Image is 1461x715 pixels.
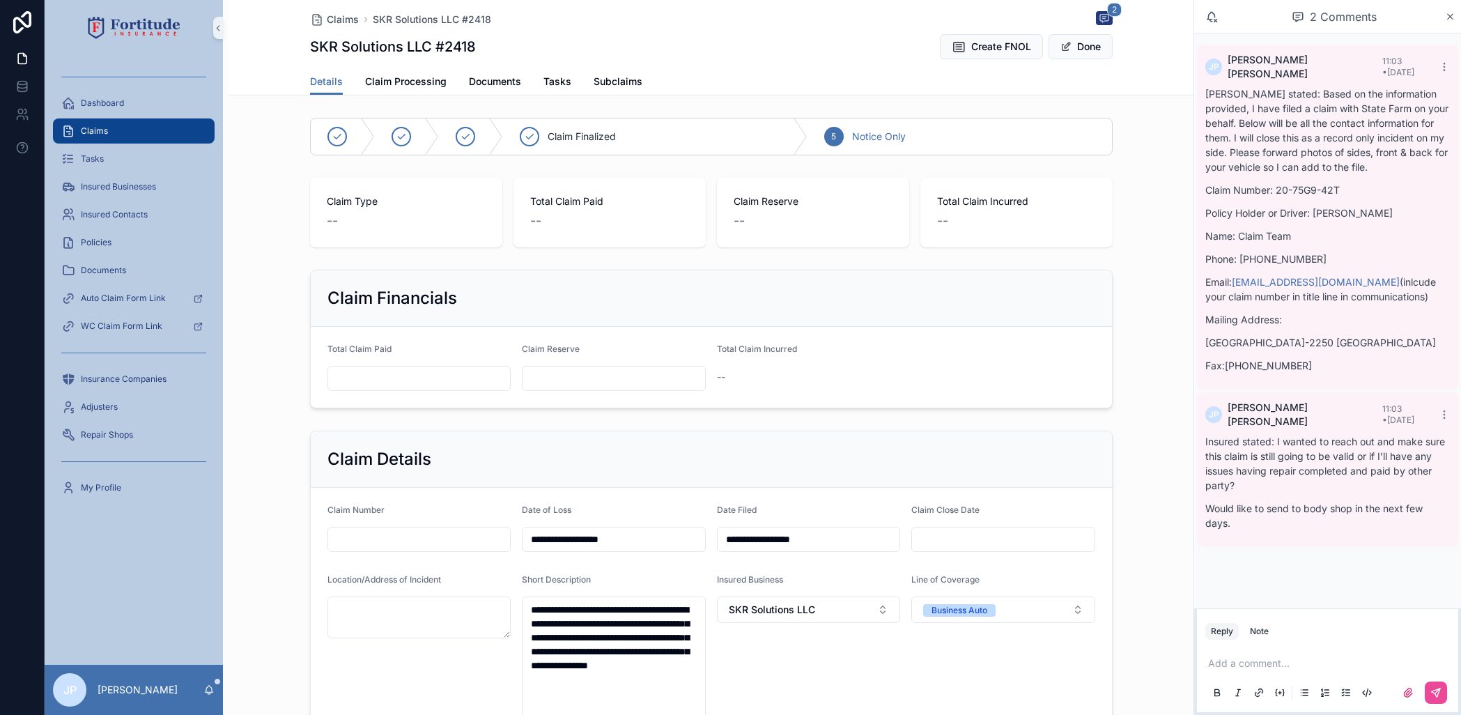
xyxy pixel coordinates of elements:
span: Line of Coverage [911,574,980,585]
span: 11:03 • [DATE] [1382,403,1414,425]
a: Claims [53,118,215,144]
div: Business Auto [932,604,987,617]
a: Documents [53,258,215,283]
p: [PERSON_NAME] [98,683,178,697]
span: Insured Contacts [81,209,148,220]
span: Auto Claim Form Link [81,293,166,304]
a: Claims [310,13,359,26]
span: 11:03 • [DATE] [1382,56,1414,77]
a: Insured Businesses [53,174,215,199]
span: My Profile [81,482,121,493]
span: -- [937,211,948,231]
div: Note [1250,626,1269,637]
span: Total Claim Incurred [717,344,797,354]
span: Claim Finalized [548,130,616,144]
span: Documents [81,265,126,276]
a: Insurance Companies [53,367,215,392]
button: Select Button [717,597,901,623]
h1: SKR Solutions LLC #2418 [310,37,476,56]
span: WC Claim Form Link [81,321,162,332]
span: 2 [1107,3,1122,17]
span: JP [1209,409,1219,420]
a: [EMAIL_ADDRESS][DOMAIN_NAME] [1232,276,1400,288]
a: Policies [53,230,215,255]
img: App logo [88,17,180,39]
span: Create FNOL [971,40,1031,54]
span: Adjusters [81,401,118,413]
span: -- [327,211,338,231]
p: Mailing Address: [1205,312,1450,327]
a: Adjusters [53,394,215,420]
a: Auto Claim Form Link [53,286,215,311]
a: SKR Solutions LLC #2418 [373,13,491,26]
a: My Profile [53,475,215,500]
span: -- [734,211,745,231]
span: Claim Number [327,505,385,515]
button: Reply [1205,623,1239,640]
p: [PERSON_NAME] stated: Based on the information provided, I have filed a claim with State Farm on ... [1205,86,1450,174]
span: Claim Reserve [734,194,892,208]
a: Tasks [543,69,571,97]
span: Total Claim Incurred [937,194,1096,208]
span: Documents [469,75,521,89]
a: Tasks [53,146,215,171]
span: SKR Solutions LLC [729,603,815,617]
p: Fax:[PHONE_NUMBER] [1205,358,1450,373]
span: JP [63,682,77,698]
button: Note [1244,623,1274,640]
p: Insured stated: I wanted to reach out and make sure this claim is still going to be valid or if I... [1205,434,1450,493]
span: Insured Businesses [81,181,156,192]
span: Tasks [81,153,104,164]
p: Phone: [PHONE_NUMBER] [1205,252,1450,266]
button: 2 [1096,11,1113,28]
span: Claim Processing [365,75,447,89]
span: Claims [81,125,108,137]
div: scrollable content [45,56,223,518]
p: Email: (inlcude your claim number in title line in communications) [1205,275,1450,304]
span: 5 [831,131,836,142]
span: Total Claim Paid [327,344,392,354]
span: Details [310,75,343,89]
span: Subclaims [594,75,642,89]
span: Date Filed [717,505,757,515]
p: Name: Claim Team [1205,229,1450,243]
span: Date of Loss [522,505,571,515]
a: WC Claim Form Link [53,314,215,339]
a: Subclaims [594,69,642,97]
p: Policy Holder or Driver: [PERSON_NAME] [1205,206,1450,220]
span: 2 Comments [1310,8,1377,25]
span: -- [717,370,725,384]
button: Done [1049,34,1113,59]
a: Repair Shops [53,422,215,447]
span: Notice Only [852,130,906,144]
a: Insured Contacts [53,202,215,227]
span: Dashboard [81,98,124,109]
span: -- [530,211,541,231]
p: Claim Number: 20-75G9-42T [1205,183,1450,197]
span: Policies [81,237,111,248]
a: Dashboard [53,91,215,116]
span: JP [1209,61,1219,72]
h2: Claim Financials [327,287,457,309]
button: Select Button [911,597,1095,623]
p: [GEOGRAPHIC_DATA]-2250 [GEOGRAPHIC_DATA] [1205,335,1450,350]
span: [PERSON_NAME] [PERSON_NAME] [1228,53,1382,81]
button: Create FNOL [940,34,1043,59]
span: Insured Business [717,574,783,585]
span: [PERSON_NAME] [PERSON_NAME] [1228,401,1382,429]
span: Claim Close Date [911,505,980,515]
span: Location/Address of Incident [327,574,441,585]
a: Claim Processing [365,69,447,97]
span: Total Claim Paid [530,194,689,208]
span: Tasks [543,75,571,89]
span: Claim Reserve [522,344,580,354]
a: Documents [469,69,521,97]
a: Details [310,69,343,95]
p: Would like to send to body shop in the next few days. [1205,501,1450,530]
span: Short Description [522,574,591,585]
span: Claims [327,13,359,26]
span: Repair Shops [81,429,133,440]
span: Insurance Companies [81,374,167,385]
h2: Claim Details [327,448,431,470]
